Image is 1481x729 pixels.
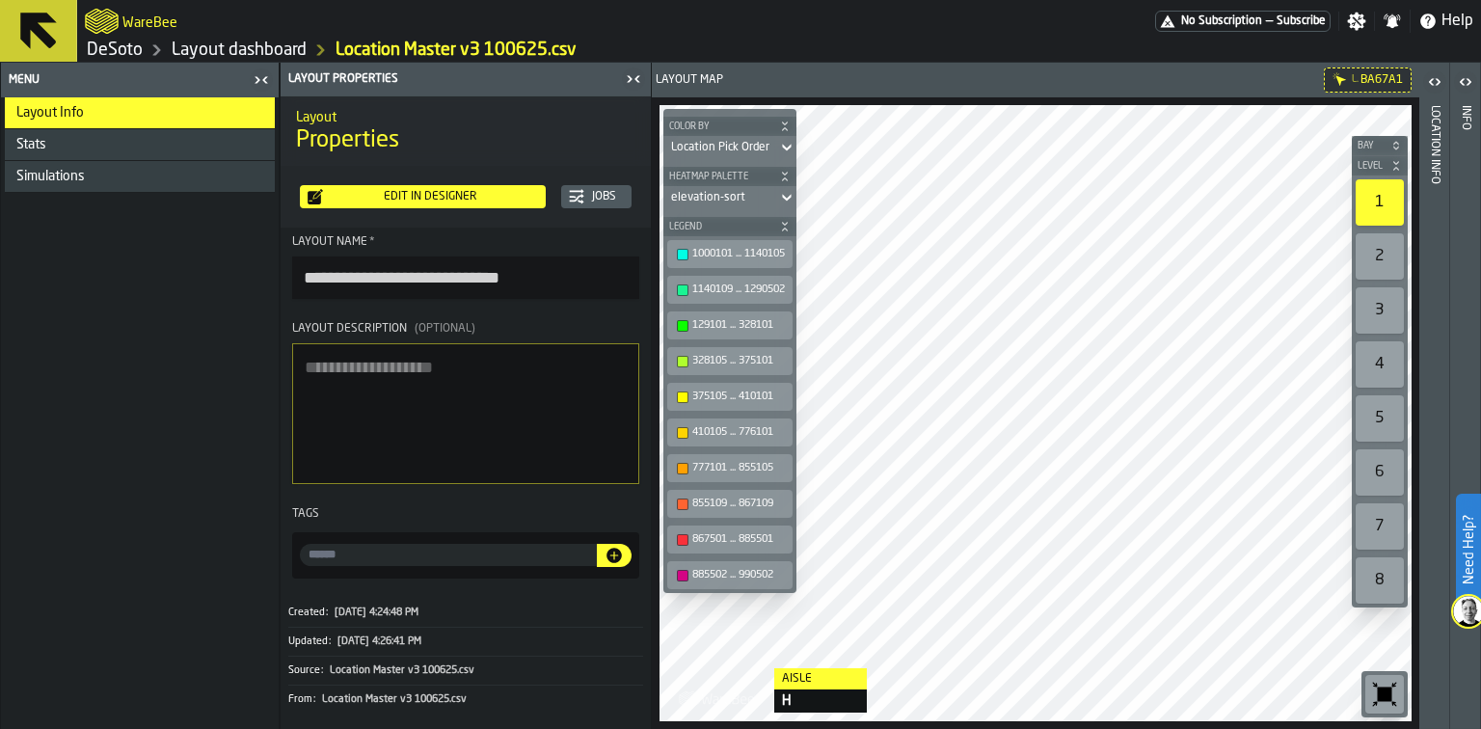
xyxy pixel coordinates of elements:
span: Stats [16,137,46,152]
div: button-toolbar-undefined [1352,391,1408,445]
span: [DATE] 4:24:48 PM [335,607,418,619]
div: 375105 ... 410101 [692,391,787,403]
input: input-value- input-value- [300,544,597,566]
div: DropdownMenuValue-sortOrder [671,141,769,154]
label: button-toggle-Open [1452,67,1479,101]
header: Menu [1,63,279,97]
a: logo-header [663,679,772,717]
svg: Reset zoom and position [1369,679,1400,710]
label: button-toggle-Notifications [1375,12,1410,31]
button: button- [663,217,796,236]
span: Location Master v3 100625.csv [322,693,467,706]
span: Help [1441,10,1473,33]
span: Legend [665,222,775,232]
div: title-Properties [281,96,651,166]
span: Layout Map [656,73,723,87]
input: button-toolbar-Layout Name [292,256,639,299]
div: 5 [1356,395,1404,442]
span: Color by [665,121,775,132]
li: menu Layout Info [5,97,275,129]
label: button-toggle-Close me [248,68,275,92]
div: DropdownMenuValue-elevation-sort [671,191,769,204]
button: button-Jobs [561,185,632,208]
div: button-toolbar-undefined [1352,499,1408,553]
div: L. [1352,74,1359,85]
li: menu Simulations [5,161,275,193]
div: button-toolbar-undefined [1352,229,1408,283]
div: DropdownMenuValue-sortOrder [663,136,796,159]
span: Simulations [16,169,85,184]
div: H [774,689,867,713]
div: KeyValueItem-Created [288,599,643,627]
span: Layout Info [16,105,84,121]
label: Need Help? [1458,496,1479,604]
div: 129101 ... 328101 [692,319,787,332]
div: 3 [1356,287,1404,334]
div: Menu [5,73,248,87]
div: 410105 ... 776101 [692,426,787,439]
a: link-to-/wh/i/53489ce4-9a4e-4130-9411-87a947849922/layouts/19eda653-ab25-4d72-b367-8e9d661efee8 [336,40,577,61]
a: link-to-/wh/i/53489ce4-9a4e-4130-9411-87a947849922/designer [172,40,307,61]
label: Aisle [774,668,867,689]
div: button-toolbar-undefined [663,415,796,450]
span: : [313,693,315,706]
div: KeyValueItem-From [288,685,643,714]
span: Subscribe [1277,14,1326,28]
div: button-toolbar-undefined [663,557,796,593]
div: 8 [1356,557,1404,604]
div: Source [288,664,328,677]
header: Layout Properties [281,63,651,96]
span: Layout Description [292,323,407,335]
div: Info [1459,101,1472,724]
div: Updated [288,635,336,648]
nav: Breadcrumb [85,39,779,62]
div: Layout Name [292,235,639,249]
div: button-toolbar-undefined [1352,337,1408,391]
div: button-toolbar-undefined [1361,671,1408,717]
div: button-toolbar-undefined [1352,553,1408,607]
span: Heatmap Palette [665,172,775,182]
span: BA67A1 [1360,73,1403,87]
button: button- [663,167,796,186]
a: link-to-/wh/i/53489ce4-9a4e-4130-9411-87a947849922/pricing/ [1155,11,1331,32]
header: Info [1450,63,1480,729]
button: Created:[DATE] 4:24:48 PM [288,599,643,627]
div: 4 [1356,341,1404,388]
div: KeyValueItem-Updated [288,627,643,656]
label: button-toggle-Close me [620,67,647,91]
button: button-Edit in Designer [300,185,546,208]
div: From [288,693,320,706]
div: button-toolbar-undefined [663,272,796,308]
button: Updated:[DATE] 4:26:41 PM [288,628,643,656]
div: Created [288,607,333,619]
button: Source:Location Master v3 100625.csv [288,657,643,685]
span: Required [369,235,375,249]
textarea: Layout Description(Optional) [292,343,639,484]
div: button-toolbar-undefined [1352,283,1408,337]
span: No Subscription [1181,14,1262,28]
span: [DATE] 4:26:41 PM [337,635,421,648]
button: button- [663,117,796,136]
div: 885502 ... 990502 [692,569,787,581]
div: Jobs [584,190,624,203]
div: 777101 ... 855105 [692,462,787,474]
div: button-toolbar-undefined [663,236,796,272]
div: 2 [1356,233,1404,280]
div: button-toolbar-undefined [663,343,796,379]
div: button-toolbar-undefined [663,450,796,486]
div: button-toolbar-undefined [663,486,796,522]
label: button-toolbar-Layout Name [292,235,639,299]
div: KeyValueItem-Source [288,656,643,685]
span: Tags [292,508,319,520]
div: Hide filter [1333,72,1348,88]
h2: Sub Title [122,12,177,31]
header: Location Info [1419,63,1449,729]
a: link-to-/wh/i/53489ce4-9a4e-4130-9411-87a947849922 [87,40,143,61]
a: logo-header [85,4,119,39]
h2: Sub Title [296,106,635,125]
div: button-toolbar-undefined [663,308,796,343]
label: button-toggle-Help [1411,10,1481,33]
div: Location Info [1428,101,1441,724]
span: : [329,635,331,648]
li: menu Stats [5,129,275,161]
